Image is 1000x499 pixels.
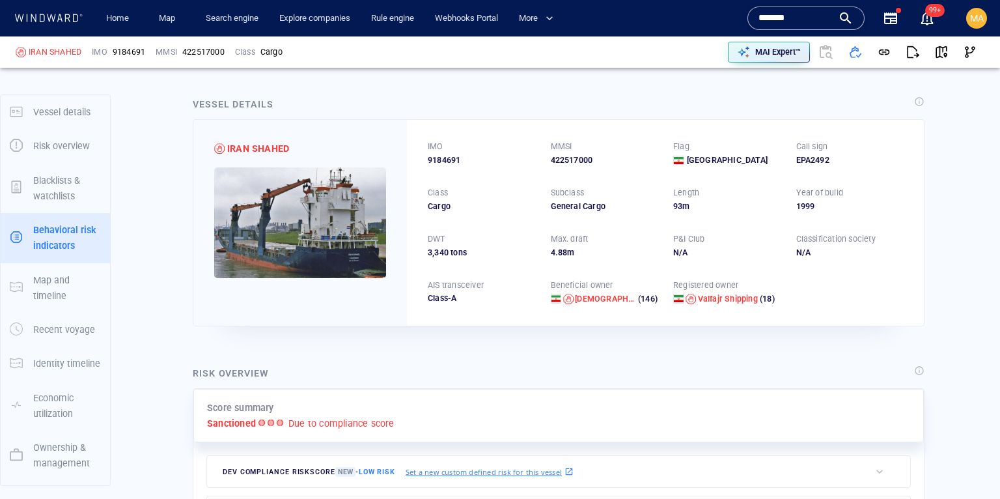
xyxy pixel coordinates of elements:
[1,449,110,461] a: Ownership & management
[673,201,682,211] span: 93
[927,38,956,66] button: View on map
[1,105,110,117] a: Vessel details
[555,248,558,257] span: .
[551,233,589,245] p: Max. draft
[227,141,289,156] div: IRAN SHAHED
[796,141,828,152] p: Call sign
[673,247,781,259] div: N/A
[841,38,870,66] button: Add to vessel list
[551,201,658,212] div: General Cargo
[1,381,110,431] button: Economic utilization
[33,322,95,337] p: Recent voyage
[207,400,274,416] p: Score summary
[575,294,783,304] span: Islamic Republic Of Iran Shipping Lines
[758,293,775,305] span: (18)
[182,46,225,58] div: 422517000
[673,141,689,152] p: Flag
[673,233,705,245] p: P&I Club
[33,104,90,120] p: Vessel details
[335,467,355,477] span: New
[193,365,269,381] div: Risk overview
[214,167,386,278] img: 5905c34730559d4c6649ad6e_0
[274,7,355,30] a: Explore companies
[33,356,100,371] p: Identity timeline
[33,173,101,205] p: Blacklists & watchlists
[636,293,658,305] span: (146)
[16,47,26,57] div: Sanctioned
[898,38,927,66] button: Export report
[519,11,553,26] span: More
[1,213,110,263] button: Behavioral risk indicators
[201,7,264,30] a: Search engine
[567,248,574,257] span: m
[964,5,990,31] button: MA
[260,46,283,58] div: Cargo
[514,7,564,30] button: More
[428,187,448,199] p: Class
[288,416,395,431] p: Due to compliance score
[366,7,419,30] a: Rule engine
[96,7,138,30] button: Home
[1,357,110,369] a: Identity timeline
[193,96,273,112] div: Vessel details
[1,263,110,313] button: Map and timeline
[1,164,110,214] button: Blacklists & watchlists
[430,7,503,30] a: Webhooks Portal
[673,279,738,291] p: Registered owner
[1,181,110,193] a: Blacklists & watchlists
[870,38,898,66] button: Get link
[428,141,443,152] p: IMO
[148,7,190,30] button: Map
[551,141,572,152] p: MMSI
[223,467,395,477] span: Dev Compliance risk score -
[29,46,81,58] div: IRAN SHAHED
[33,222,101,254] p: Behavioral risk indicators
[428,233,445,245] p: DWT
[919,10,935,26] div: Notification center
[551,154,658,166] div: 422517000
[755,46,801,58] p: MAI Expert™
[92,46,107,58] p: IMO
[796,187,844,199] p: Year of build
[551,248,555,257] span: 4
[235,46,255,58] p: Class
[687,154,768,166] span: [GEOGRAPHIC_DATA]
[1,95,110,129] button: Vessel details
[796,201,904,212] div: 1999
[33,138,90,154] p: Risk overview
[682,201,689,211] span: m
[33,272,101,304] p: Map and timeline
[33,440,101,472] p: Ownership & management
[1,313,110,347] button: Recent voyage
[101,7,134,30] a: Home
[970,13,984,23] span: MA
[359,468,395,476] span: Low risk
[551,187,585,199] p: Subclass
[796,233,876,245] p: Classification society
[1,347,110,380] button: Identity timeline
[911,3,943,34] button: 99+
[33,390,101,422] p: Economic utilization
[1,139,110,152] a: Risk overview
[956,38,984,66] button: Visual Link Analysis
[428,154,460,166] span: 9184691
[673,187,699,199] p: Length
[428,247,535,259] div: 3,340 tons
[551,279,613,291] p: Beneficial owner
[1,281,110,293] a: Map and timeline
[428,279,484,291] p: AIS transceiver
[406,464,574,479] a: Set a new custom defined risk for this vessel
[575,293,658,305] a: [DEMOGRAPHIC_DATA] Republic Of Iran Shipping Lines (146)
[698,294,758,304] span: Valfajr Shipping
[925,4,945,17] span: 99+
[113,46,145,58] span: 9184691
[698,293,775,305] a: Valfajr Shipping (18)
[1,323,110,335] a: Recent voyage
[728,42,810,63] button: MAI Expert™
